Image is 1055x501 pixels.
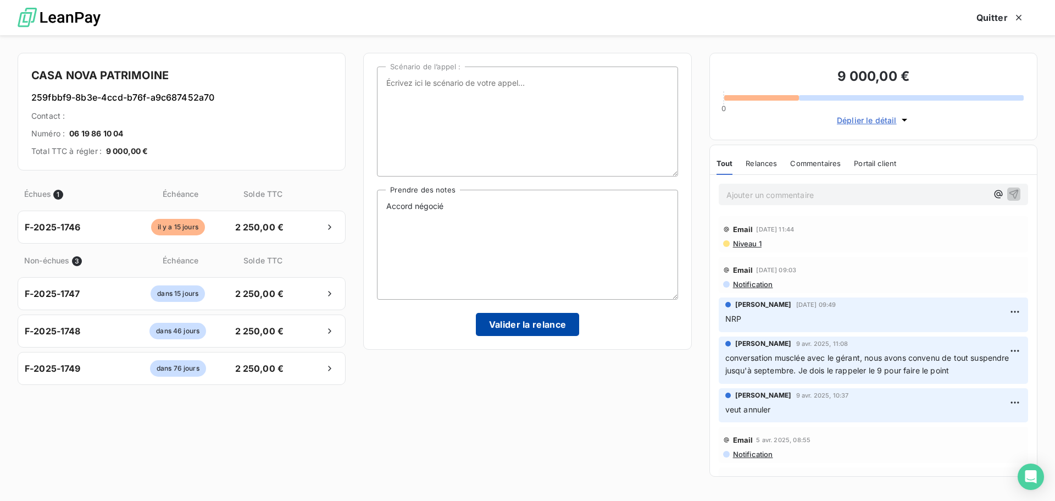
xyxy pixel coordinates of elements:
span: dans 15 jours [151,285,205,302]
span: Contact : [31,111,65,122]
span: Relances [746,159,777,168]
span: [DATE] 09:49 [796,301,836,308]
button: Valider la relance [476,313,580,336]
span: Solde TTC [234,188,292,200]
span: F-2025-1748 [25,324,81,338]
span: Notification [732,450,773,459]
span: Niveau 1 [732,239,762,248]
button: Déplier le détail [834,114,913,126]
span: 2 250,00 € [230,362,288,375]
span: 9 000,00 € [106,146,148,157]
span: 5 avr. 2025, 08:55 [756,437,810,443]
span: F-2025-1747 [25,287,80,300]
span: 9 avr. 2025, 10:37 [796,392,849,399]
img: logo LeanPay [18,3,101,33]
span: dans 46 jours [149,323,206,339]
h4: CASA NOVA PATRIMOINE [31,67,332,84]
h6: 259fbbf9-8b3e-4ccd-b76f-a9c687452a70 [31,91,332,104]
span: Échéance [129,188,232,200]
span: il y a 15 jours [151,219,205,235]
span: NRP [725,314,741,323]
h3: 9 000,00 € [723,67,1024,89]
span: Portail client [854,159,896,168]
span: [PERSON_NAME] [735,300,792,310]
span: Déplier le détail [837,114,897,126]
span: Commentaires [790,159,841,168]
span: [DATE] 09:03 [756,267,796,273]
span: Tout [717,159,733,168]
div: Open Intercom Messenger [1018,464,1044,490]
span: Total TTC à régler : [31,146,102,157]
span: [DATE] 11:44 [756,226,794,233]
span: 2 250,00 € [230,324,288,338]
span: Notification [732,280,773,289]
button: Quitter [963,6,1037,29]
span: [PERSON_NAME] [735,390,792,400]
span: veut annuler [725,405,771,414]
span: 9 avr. 2025, 11:08 [796,340,848,347]
span: Solde TTC [234,255,292,266]
span: 1 [53,190,63,200]
span: Échéance [129,255,232,266]
span: [PERSON_NAME] [735,339,792,349]
span: Email [733,225,753,234]
span: Email [733,436,753,444]
span: conversation musclée avec le gérant, nous avons convenu de tout suspendre jusqu'à septembre. Je d... [725,353,1012,375]
span: 2 250,00 € [230,287,288,300]
span: Numéro : [31,128,65,139]
span: 0 [721,104,726,113]
textarea: Accord négocié [377,190,678,300]
span: F-2025-1746 [25,221,81,234]
span: 06 19 86 10 04 [69,128,123,139]
span: Non-échues [24,255,70,266]
span: 3 [72,256,82,266]
span: dans 76 jours [150,360,206,377]
span: Email [733,266,753,274]
span: F-2025-1749 [25,362,81,375]
span: 2 250,00 € [230,221,288,234]
span: Échues [24,188,51,200]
